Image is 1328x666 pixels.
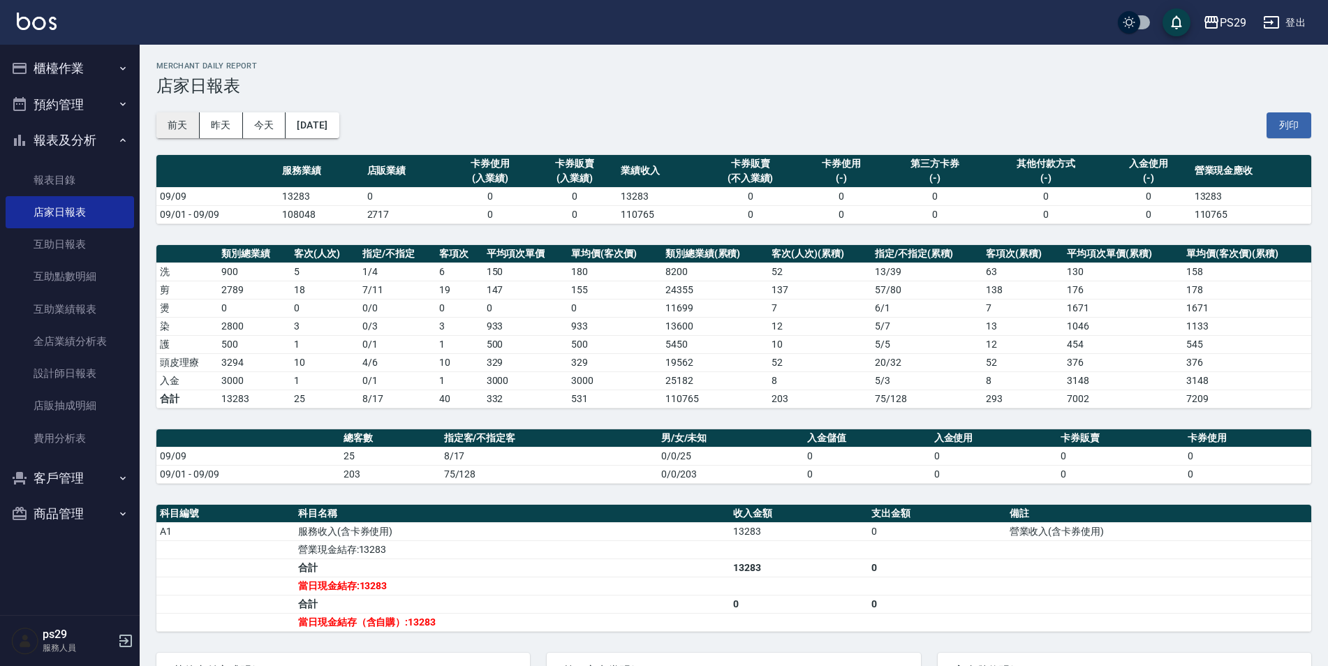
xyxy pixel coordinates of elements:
td: 933 [568,317,662,335]
td: 12 [982,335,1063,353]
button: 報表及分析 [6,122,134,158]
th: 總客數 [340,429,440,447]
td: 當日現金結存:13283 [295,577,730,595]
td: 75/128 [871,390,982,408]
td: 10 [768,335,871,353]
td: 500 [218,335,290,353]
div: (-) [989,171,1102,186]
td: 6 [436,262,482,281]
td: 0 [702,187,799,205]
th: 單均價(客次價) [568,245,662,263]
td: 150 [483,262,568,281]
td: 1 [436,335,482,353]
td: 頭皮理療 [156,353,218,371]
td: 0 [533,187,617,205]
td: 12 [768,317,871,335]
td: 0 [483,299,568,317]
td: 3000 [218,371,290,390]
td: A1 [156,522,295,540]
a: 報表目錄 [6,164,134,196]
td: 5450 [662,335,769,353]
th: 入金儲值 [804,429,931,447]
th: 科目編號 [156,505,295,523]
a: 設計師日報表 [6,357,134,390]
td: 0 [986,205,1106,223]
td: 19562 [662,353,769,371]
td: 75/128 [441,465,658,483]
td: 147 [483,281,568,299]
td: 2800 [218,317,290,335]
div: (入業績) [536,171,614,186]
td: 13283 [730,558,868,577]
button: save [1163,8,1190,36]
td: 1671 [1063,299,1183,317]
td: 3294 [218,353,290,371]
h2: Merchant Daily Report [156,61,1311,71]
td: 合計 [295,558,730,577]
td: 0 / 1 [359,335,436,353]
td: 入金 [156,371,218,390]
td: 0 [290,299,359,317]
td: 3148 [1183,371,1311,390]
td: 0 [883,205,986,223]
th: 類別總業績(累積) [662,245,769,263]
td: 11699 [662,299,769,317]
div: 卡券販賣 [536,156,614,171]
td: 376 [1063,353,1183,371]
td: 0 [730,595,868,613]
div: (-) [887,171,982,186]
td: 1 [436,371,482,390]
th: 科目名稱 [295,505,730,523]
td: 2789 [218,281,290,299]
td: 0 [364,187,448,205]
td: 1 / 4 [359,262,436,281]
th: 客次(人次) [290,245,359,263]
td: 25 [290,390,359,408]
td: 2717 [364,205,448,223]
td: 176 [1063,281,1183,299]
button: PS29 [1197,8,1252,37]
td: 158 [1183,262,1311,281]
td: 合計 [295,595,730,613]
td: 0 / 1 [359,371,436,390]
td: 0 [931,465,1058,483]
th: 平均項次單價 [483,245,568,263]
td: 130 [1063,262,1183,281]
div: 卡券販賣 [705,156,795,171]
td: 7002 [1063,390,1183,408]
td: 52 [768,353,871,371]
th: 男/女/未知 [658,429,804,447]
a: 互助日報表 [6,228,134,260]
th: 卡券使用 [1184,429,1311,447]
td: 13283 [279,187,363,205]
td: 203 [768,390,871,408]
button: 前天 [156,112,200,138]
div: (-) [802,171,880,186]
td: 染 [156,317,218,335]
td: 531 [568,390,662,408]
td: 8200 [662,262,769,281]
td: 0 [868,595,1006,613]
td: 7 [768,299,871,317]
td: 13600 [662,317,769,335]
td: 18 [290,281,359,299]
button: [DATE] [286,112,339,138]
th: 業績收入 [617,155,702,188]
td: 3 [290,317,359,335]
td: 329 [568,353,662,371]
td: 3 [436,317,482,335]
td: 3000 [568,371,662,390]
td: 20 / 32 [871,353,982,371]
td: 13283 [218,390,290,408]
p: 服務人員 [43,642,114,654]
td: 0 [702,205,799,223]
th: 指定/不指定(累積) [871,245,982,263]
a: 店販抽成明細 [6,390,134,422]
td: 0 [1057,447,1184,465]
a: 店家日報表 [6,196,134,228]
th: 客項次 [436,245,482,263]
th: 服務業績 [279,155,363,188]
img: Logo [17,13,57,30]
td: 剪 [156,281,218,299]
td: 13283 [1191,187,1311,205]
